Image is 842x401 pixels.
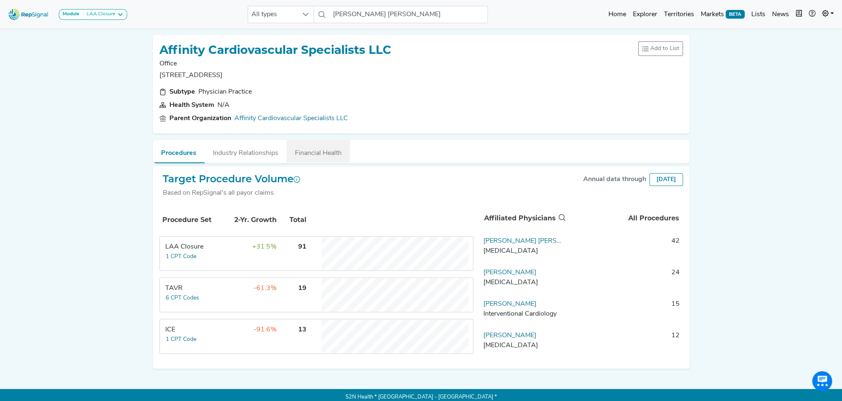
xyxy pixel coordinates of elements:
[567,236,683,261] td: 42
[83,11,115,18] div: LAA Closure
[661,6,697,23] a: Territories
[726,10,745,18] span: BETA
[159,59,391,69] p: Office
[159,70,391,80] p: [STREET_ADDRESS]
[59,9,127,20] button: ModuleLAA Closure
[165,293,200,303] button: 6 CPT Codes
[252,244,277,250] span: +31.5%
[205,140,287,162] button: Industry Relationships
[169,114,231,123] div: Parent Organization
[638,41,683,56] button: Add to List
[583,174,646,184] div: Annual data through
[248,6,298,23] span: All types
[567,299,683,324] td: 15
[748,6,769,23] a: Lists
[483,238,591,244] a: [PERSON_NAME] [PERSON_NAME]
[567,331,683,355] td: 12
[217,100,229,110] div: N/A
[697,6,748,23] a: MarketsBETA
[483,278,564,287] div: Cardiac Electrophysiology
[165,283,222,293] div: TAVR
[153,140,205,163] button: Procedures
[649,173,683,186] div: [DATE]
[169,100,214,110] div: Health System
[483,309,564,319] div: Interventional Cardiology
[234,114,348,123] a: Affinity Cardiovascular Specialists LLC
[483,332,536,339] a: [PERSON_NAME]
[165,325,222,335] div: ICE
[287,140,350,162] button: Financial Health
[567,268,683,292] td: 24
[169,87,195,97] div: Subtype
[605,6,630,23] a: Home
[480,205,567,232] th: Affiliated Physicians
[792,6,806,23] button: Intel Book
[769,6,792,23] a: News
[483,246,564,256] div: Cardiac Electrophysiology
[165,335,197,344] button: 1 CPT Code
[567,205,683,232] th: All Procedures
[253,285,277,292] span: -61.3%
[298,285,306,292] span: 19
[253,326,277,333] span: -91.6%
[279,206,308,234] th: Total
[159,43,391,57] h1: Affinity Cardiovascular Specialists LLC
[63,12,80,17] strong: Module
[224,206,278,234] th: 2-Yr. Growth
[483,269,536,276] a: [PERSON_NAME]
[298,244,306,250] span: 91
[165,242,222,252] div: LAA Closure
[161,206,223,234] th: Procedure Set
[298,326,306,333] span: 13
[330,6,488,23] input: Search a physician or facility
[198,87,252,97] div: Physician Practice
[165,252,197,261] button: 1 CPT Code
[483,341,564,350] div: Cardiac Electrophysiology
[650,44,679,53] span: Add to List
[163,188,300,198] div: Based on RepSignal's all payor claims.
[483,301,536,307] a: [PERSON_NAME]
[163,173,300,185] h2: Target Procedure Volume
[630,6,661,23] a: Explorer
